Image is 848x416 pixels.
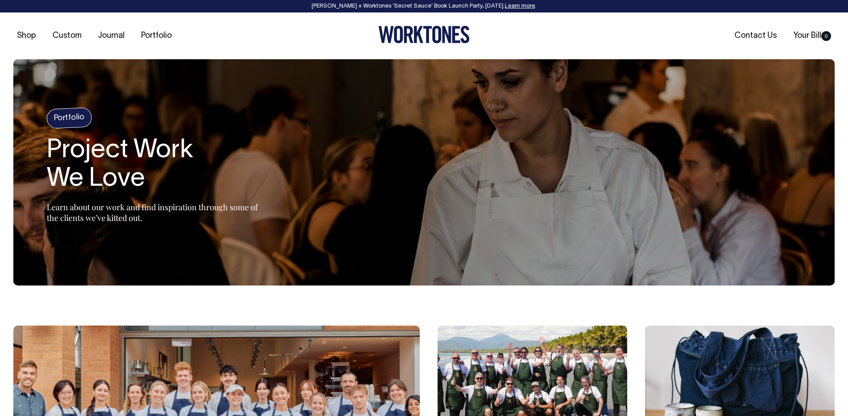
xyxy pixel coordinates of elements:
[790,29,835,43] a: Your Bill0
[731,29,780,43] a: Contact Us
[821,31,831,41] span: 0
[9,3,839,9] div: [PERSON_NAME] × Worktones ‘Secret Sauce’ Book Launch Party, [DATE]. .
[47,202,269,223] p: Learn about our work and find inspiration through some of the clients we’ve kitted out.
[13,29,40,43] a: Shop
[94,29,128,43] a: Journal
[49,29,85,43] a: Custom
[46,107,92,129] h4: Portfolio
[138,29,175,43] a: Portfolio
[505,4,535,9] a: Learn more
[47,137,269,194] h1: Project Work We Love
